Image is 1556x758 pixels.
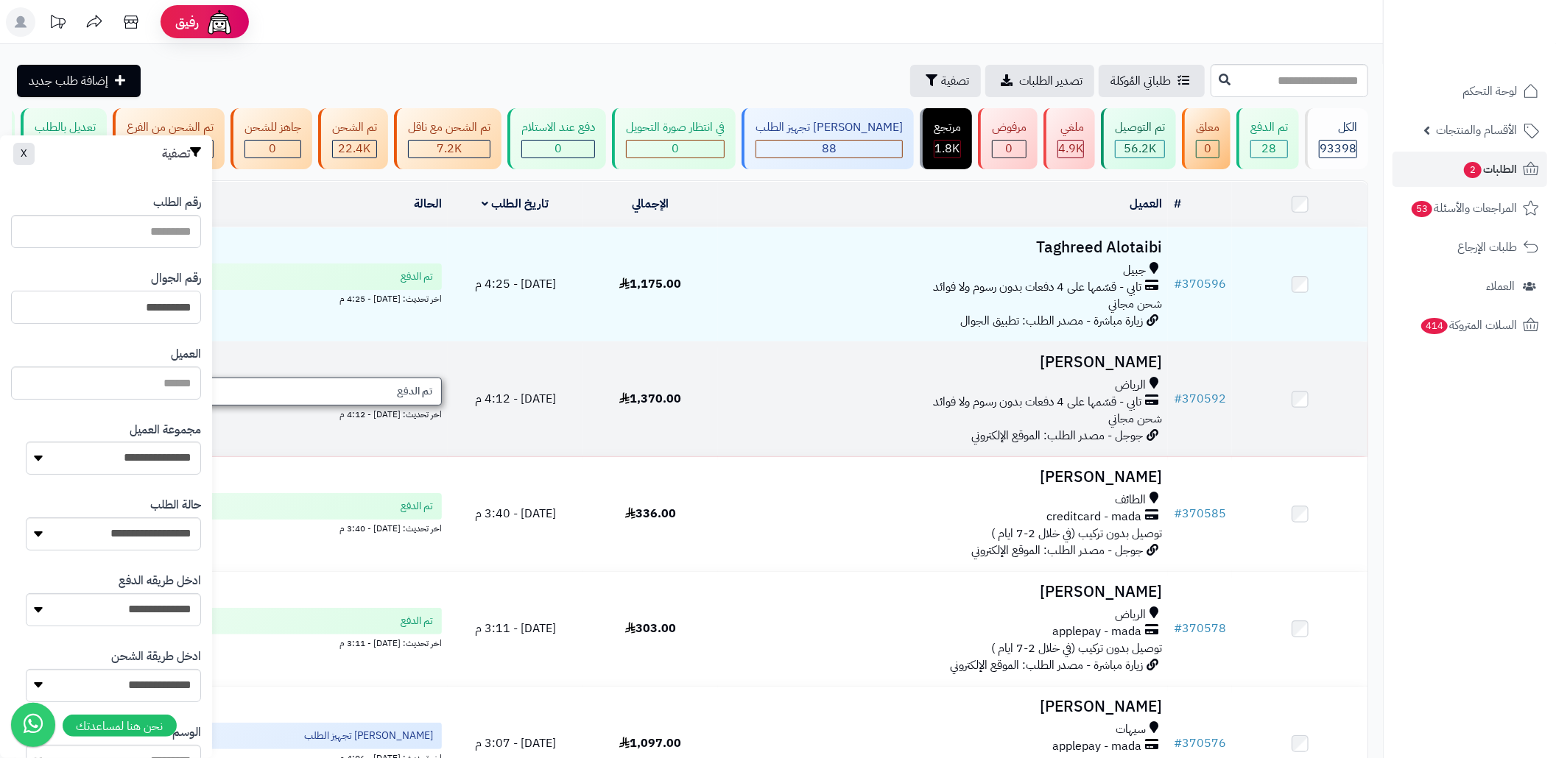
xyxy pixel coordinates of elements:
span: زيارة مباشرة - مصدر الطلب: الموقع الإلكتروني [950,656,1143,674]
a: إضافة طلب جديد [17,65,141,97]
div: تم الشحن [332,119,377,136]
span: جوجل - مصدر الطلب: الموقع الإلكتروني [971,427,1143,444]
span: تم الدفع [401,499,433,514]
span: [DATE] - 4:12 م [475,390,556,408]
div: 7223 [409,141,490,157]
span: 7.2K [437,140,462,157]
a: تصدير الطلبات [985,65,1094,97]
a: ملغي 4.9K [1041,108,1098,169]
div: 0 [627,141,724,157]
div: اخر تحديث: [DATE] - 4:25 م [21,290,442,305]
a: تم الشحن مع ناقل 7.2K [391,108,504,169]
div: دفع عند الاستلام [521,119,595,136]
a: في انتظار صورة التحويل 0 [609,108,739,169]
span: سيهات [1116,721,1146,738]
span: [DATE] - 4:25 م [475,275,556,293]
div: تم الشحن مع ناقل [408,119,490,136]
a: المراجعات والأسئلة53 [1393,191,1547,226]
div: 22412 [333,141,376,157]
label: حالة الطلب [150,497,201,514]
a: طلباتي المُوكلة [1099,65,1205,97]
a: دفع عند الاستلام 0 [504,108,609,169]
a: مرتجع 1.8K [917,108,975,169]
a: الإجمالي [632,195,669,213]
button: تصفية [910,65,981,97]
a: #370585 [1174,505,1226,523]
a: تم الشحن 22.4K [315,108,391,169]
h3: [PERSON_NAME] [724,469,1162,486]
div: 28 [1251,141,1287,157]
label: مجموعة العميل [130,422,201,439]
a: السلات المتروكة414 [1393,308,1547,343]
span: لوحة التحكم [1462,81,1517,102]
h3: Taghreed Alotaibi [724,239,1162,256]
span: 2 [1464,162,1482,178]
span: الرياض [1115,606,1146,623]
span: المراجعات والأسئلة [1410,198,1517,219]
div: 0 [245,141,300,157]
span: 1.8K [935,140,960,157]
span: زيارة مباشرة - مصدر الطلب: تطبيق الجوال [960,312,1143,330]
a: مرفوض 0 [975,108,1041,169]
span: 303.00 [625,620,676,637]
a: تم الدفع 28 [1233,108,1302,169]
a: #370578 [1174,620,1226,637]
span: [DATE] - 3:11 م [475,620,556,637]
div: تم الشحن من الفرع [127,119,214,136]
img: ai-face.png [205,7,234,37]
div: 0 [1197,141,1219,157]
label: ادخل طريقه الدفع [119,573,201,589]
span: 88 [822,140,837,157]
span: [PERSON_NAME] تجهيز الطلب [304,729,433,743]
span: 93398 [1320,140,1356,157]
a: لوحة التحكم [1393,74,1547,109]
span: 336.00 [625,505,676,523]
div: الكل [1319,119,1357,136]
span: طلباتي المُوكلة [1110,72,1171,90]
h3: [PERSON_NAME] [724,354,1162,371]
span: توصيل بدون تركيب (في خلال 2-7 ايام ) [991,525,1162,542]
span: 22.4K [339,140,371,157]
span: تصفية [941,72,969,90]
div: اخر تحديث: [DATE] - 4:12 م [21,405,442,421]
span: # [1174,505,1182,523]
div: تم التوصيل [1115,119,1165,136]
a: طلبات الإرجاع [1393,230,1547,265]
span: 56.2K [1124,140,1156,157]
span: شحن مجاني [1108,295,1162,313]
div: تم الدفع [1250,119,1288,136]
span: 0 [555,140,562,157]
a: العملاء [1393,269,1547,304]
span: شحن مجاني [1108,410,1162,428]
label: العميل [171,346,201,363]
span: 414 [1421,318,1448,334]
span: 1,097.00 [619,734,681,752]
a: تحديثات المنصة [39,7,76,40]
span: 0 [1006,140,1013,157]
h3: [PERSON_NAME] [724,698,1162,715]
div: في انتظار صورة التحويل [626,119,725,136]
span: تابي - قسّمها على 4 دفعات بدون رسوم ولا فوائد [933,279,1141,296]
div: 88 [756,141,902,157]
a: الكل93398 [1302,108,1371,169]
div: اخر تحديث: [DATE] - 3:40 م [21,520,442,535]
span: تابي - قسّمها على 4 دفعات بدون رسوم ولا فوائد [933,394,1141,411]
div: مرتجع [934,119,961,136]
span: طلبات الإرجاع [1457,237,1517,258]
a: الحالة [414,195,442,213]
span: 4.9K [1058,140,1083,157]
span: 1,175.00 [619,275,681,293]
button: X [13,143,35,165]
span: تم الدفع [401,269,433,284]
span: تم الدفع [401,614,433,628]
span: # [1174,275,1182,293]
span: # [1174,620,1182,637]
span: الطلبات [1462,159,1517,180]
a: # [1174,195,1181,213]
span: الطائف [1115,492,1146,509]
span: 53 [1412,201,1432,217]
span: رفيق [175,13,199,31]
a: تم الشحن من الفرع 340 [110,108,228,169]
a: جاهز للشحن 0 [228,108,315,169]
span: creditcard - mada [1046,509,1141,525]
